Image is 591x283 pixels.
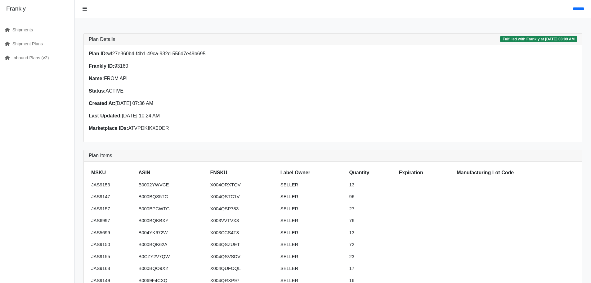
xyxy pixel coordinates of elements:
[89,51,107,56] strong: Plan ID:
[347,167,396,179] th: Quantity
[278,227,347,239] td: SELLER
[136,239,208,251] td: B000BQK62A
[89,251,136,263] td: JAS9155
[136,251,208,263] td: B0CZY2V7QW
[278,262,347,275] td: SELLER
[208,262,278,275] td: X004QUFOQL
[136,215,208,227] td: B000BQKBXY
[89,36,115,42] h3: Plan Details
[208,203,278,215] td: X004QSP783
[208,215,278,227] td: X003VVTVX3
[89,87,329,95] p: ACTIVE
[347,179,396,191] td: 13
[136,262,208,275] td: B000BQO9X2
[89,112,329,120] p: [DATE] 10:24 AM
[89,262,136,275] td: JAS9168
[136,167,208,179] th: ASIN
[89,75,329,82] p: FROM API
[278,215,347,227] td: SELLER
[347,203,396,215] td: 27
[89,227,136,239] td: JAS5699
[347,239,396,251] td: 72
[136,203,208,215] td: B000BPCWTG
[347,251,396,263] td: 23
[396,167,454,179] th: Expiration
[208,239,278,251] td: X004QSZUET
[500,36,577,42] span: Fulfilled with Frankly at [DATE] 08:09 AM
[208,179,278,191] td: X004QRXTQV
[208,251,278,263] td: X004QSVSDV
[136,191,208,203] td: B000BQS5TG
[89,63,114,69] strong: Frankly ID:
[89,239,136,251] td: JAS9150
[208,191,278,203] td: X004QSTC1V
[89,100,329,107] p: [DATE] 07:36 AM
[347,191,396,203] td: 96
[278,167,347,179] th: Label Owner
[278,179,347,191] td: SELLER
[278,251,347,263] td: SELLER
[89,167,136,179] th: MSKU
[278,191,347,203] td: SELLER
[89,125,329,132] p: ATVPDKIKX0DER
[89,62,329,70] p: 93160
[347,215,396,227] td: 76
[89,203,136,215] td: JAS9157
[89,50,329,57] p: wf27e360b4-f4b1-49ca-932d-556d7e49b695
[89,215,136,227] td: JAS6997
[208,227,278,239] td: X003CCS4T3
[136,227,208,239] td: B004YK672W
[89,191,136,203] td: JAS9147
[89,153,577,158] h3: Plan Items
[89,179,136,191] td: JAS9153
[89,126,128,131] strong: Marketplace IDs:
[89,113,122,118] strong: Last Updated:
[278,239,347,251] td: SELLER
[454,167,577,179] th: Manufacturing Lot Code
[89,76,104,81] strong: Name:
[347,262,396,275] td: 17
[89,88,105,94] strong: Status:
[136,179,208,191] td: B0002YWVCE
[347,227,396,239] td: 13
[278,203,347,215] td: SELLER
[208,167,278,179] th: FNSKU
[89,101,115,106] strong: Created At:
